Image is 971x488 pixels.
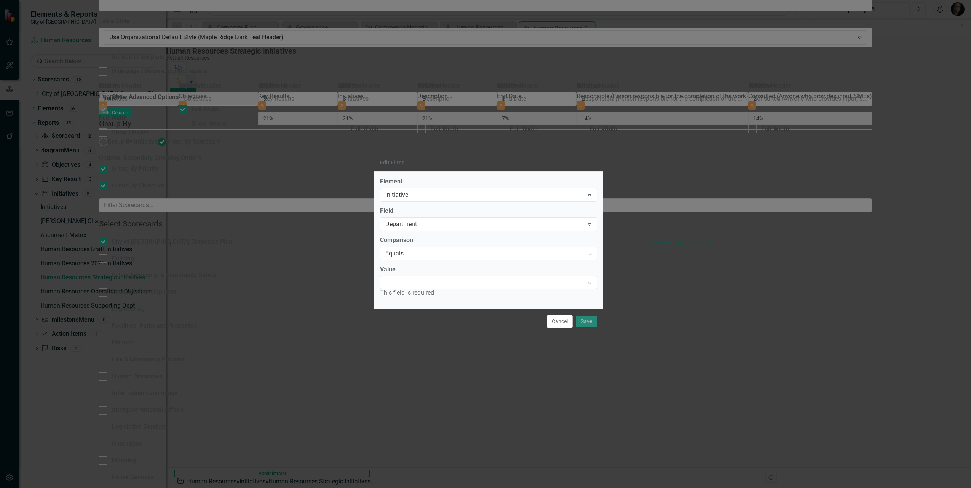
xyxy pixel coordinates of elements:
[380,265,396,274] label: Value
[380,207,597,215] label: Field
[547,315,573,328] button: Cancel
[576,316,597,327] button: Save
[385,220,584,228] div: Department
[380,177,597,186] label: Element
[385,249,584,258] div: Equals
[380,160,404,166] div: Edit Filter
[385,191,584,199] div: Initiative
[380,236,597,245] label: Comparison
[380,289,597,297] div: This field is required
